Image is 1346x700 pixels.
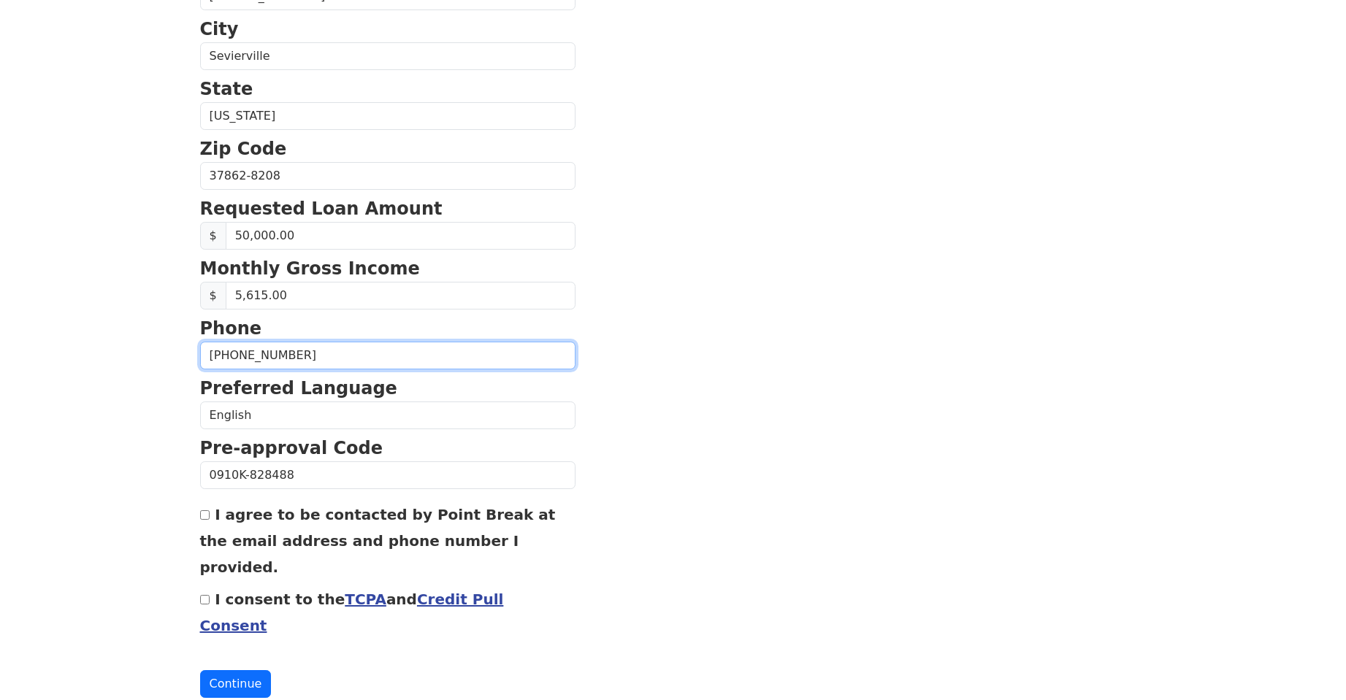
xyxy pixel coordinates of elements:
[226,282,576,309] input: Monthly Gross Income
[200,255,576,282] p: Monthly Gross Income
[200,378,397,399] strong: Preferred Language
[200,506,556,576] label: I agree to be contacted by Point Break at the email address and phone number I provided.
[200,162,576,190] input: Zip Code
[200,139,287,159] strong: Zip Code
[200,438,383,458] strong: Pre-approval Code
[200,461,576,489] input: Pre-approval Code
[345,591,386,608] a: TCPA
[200,342,576,369] input: (___) ___-____
[226,222,576,250] input: Requested Loan Amount
[200,282,226,309] span: $
[200,222,226,250] span: $
[200,19,239,39] strong: City
[200,79,253,99] strong: State
[200,591,504,634] label: I consent to the and
[200,670,272,698] button: Continue
[200,318,262,339] strong: Phone
[200,42,576,70] input: City
[200,199,443,219] strong: Requested Loan Amount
